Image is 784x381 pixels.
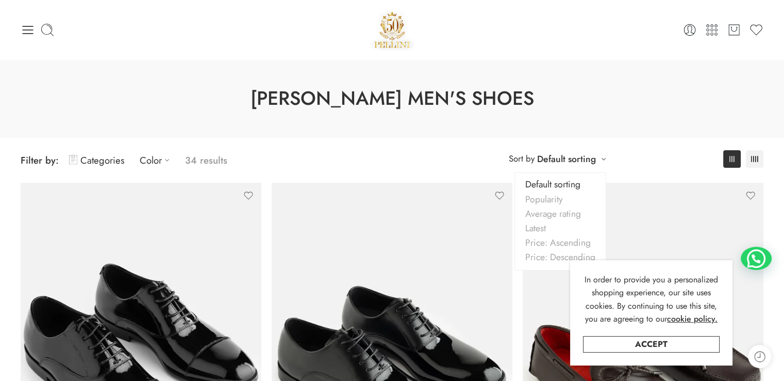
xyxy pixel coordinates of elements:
a: Wishlist [749,23,763,37]
img: Pellini [370,8,414,52]
a: Default sorting [537,152,596,166]
a: Categories [69,148,124,172]
span: Sort by [509,150,535,167]
span: Filter by: [21,153,59,167]
a: Popularity [515,192,606,207]
a: cookie policy. [667,312,718,326]
a: Price: Ascending [515,235,606,250]
a: Accept [583,336,720,353]
a: Default sorting [515,177,606,192]
a: Price: Descending [515,250,606,264]
a: Login / Register [682,23,697,37]
a: Pellini - [370,8,414,52]
a: Color [140,148,175,172]
a: Cart [727,23,741,37]
p: 34 results [185,148,227,172]
a: Latest [515,221,606,235]
span: In order to provide you a personalized shopping experience, our site uses cookies. By continuing ... [585,274,718,325]
a: Average rating [515,207,606,221]
h1: [PERSON_NAME] Men's Shoes [26,85,758,112]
